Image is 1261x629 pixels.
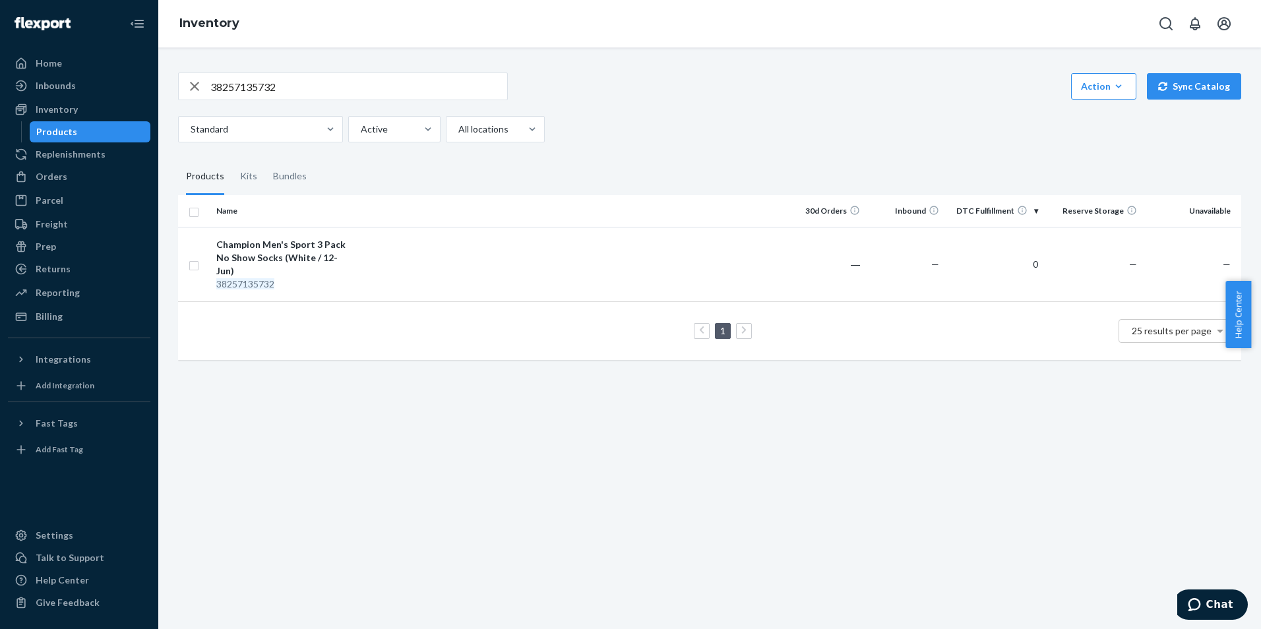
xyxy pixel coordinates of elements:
div: Inbounds [36,79,76,92]
button: Give Feedback [8,592,150,613]
ol: breadcrumbs [169,5,250,43]
a: Replenishments [8,144,150,165]
th: 30d Orders [786,195,865,227]
a: Walmart Shipping Templates (connecting to Walmart through a listing tool) [40,191,258,225]
a: Inventory [179,16,239,30]
input: Standard [189,123,191,136]
span: Setting up your shipping option mapping allows the correct service level to be selected for your ... [20,320,295,430]
button: Action [1071,73,1136,100]
a: Prep [8,236,150,257]
div: Kits [240,158,257,195]
div: Reporting [36,286,80,299]
div: Fast Tags [36,417,78,430]
a: Billing [8,306,150,327]
button: Fast Tags [8,413,150,434]
th: Name [211,195,359,227]
iframe: Opens a widget where you can chat to one of our agents [1177,589,1248,622]
input: Active [359,123,361,136]
th: Unavailable [1142,195,1241,227]
button: Open account menu [1211,11,1237,37]
button: Open notifications [1182,11,1208,37]
h1: All Other Platforms [20,286,297,312]
a: Page 1 is your current page [718,325,728,336]
span: Step 1: Add a new shipping method [20,491,280,513]
div: Add Integration [36,380,94,391]
div: Freight [36,218,68,231]
div: Give Feedback [36,596,100,609]
a: How To Configure Shipping Templates & Shipping Settings for Amazon [40,147,290,181]
input: Search inventory by name or sku [210,73,507,100]
span: in the left sidebar menu. Then, select the [20,542,274,576]
td: ― [786,227,865,301]
div: Billing [36,310,63,323]
a: Reporting [8,282,150,303]
input: All locations [457,123,458,136]
span: — [1129,258,1137,270]
a: Add Integration [8,375,150,396]
div: Talk to Support [36,551,104,564]
div: Bundles [273,158,307,195]
button: Sync Catalog [1147,73,1241,100]
th: Inbound [865,195,944,227]
div: Products [36,125,77,138]
div: Products [186,158,224,195]
div: Help Center [36,574,89,587]
div: Action [1081,80,1126,93]
div: Prep [36,240,56,253]
a: Inventory [8,99,150,120]
button: Help Center [1225,281,1251,348]
a: Parcel [8,190,150,211]
span: — [931,258,939,270]
div: Add Fast Tag [36,444,83,455]
div: Orders [36,170,67,183]
span: 25 results per page [1132,325,1212,336]
a: Products [30,121,151,142]
div: Settings [36,529,73,542]
strong: Shipping Option Mapping [36,561,171,576]
a: Inbounds [8,75,150,96]
div: Parcel [36,194,63,207]
a: Freight [8,214,150,235]
button: Talk to Support [8,547,150,568]
span: — [1223,258,1231,270]
button: Integrations [8,349,150,370]
th: DTC Fulfillment [944,195,1043,227]
a: Returns [8,258,150,280]
span: To configure shipping settings for Amazon or Walmart, please see: [20,89,293,123]
div: Integrations [36,353,91,366]
div: 347 How Do I Map Shipping Options? [20,26,297,71]
a: Settings [8,525,150,546]
img: Flexport logo [15,17,71,30]
div: Replenishments [36,148,106,161]
button: Open Search Box [1153,11,1179,37]
span: ‘+ Add a Shipping Option.’ [44,600,173,614]
span: tab. [171,561,190,576]
button: Close Navigation [124,11,150,37]
div: Champion Men's Sport 3 Pack No Show Socks (White / 12-Jun) [216,238,354,278]
div: Inventory [36,103,78,116]
div: Returns [36,262,71,276]
td: 0 [944,227,1043,301]
span: ‘Settings’ [42,542,89,556]
a: Home [8,53,150,74]
div: Home [36,57,62,70]
a: Add Fast Tag [8,439,150,460]
th: Reserve Storage [1043,195,1142,227]
span: Log in to your Flexport Portal account and click [20,523,226,556]
em: 38257135732 [216,278,274,289]
span: Click [20,600,44,614]
a: Orders [8,166,150,187]
a: Help Center [8,570,150,591]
